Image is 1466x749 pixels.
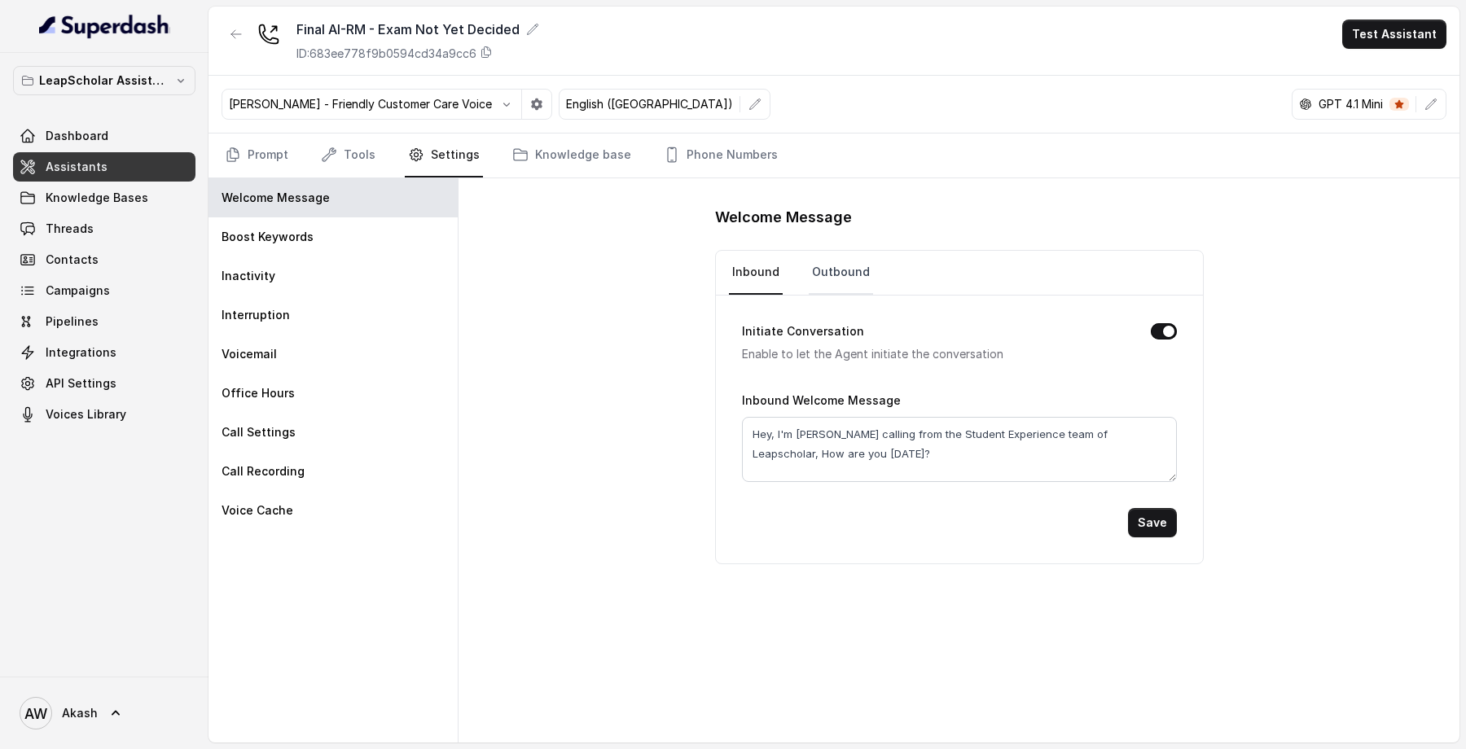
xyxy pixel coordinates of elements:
p: Voice Cache [222,502,293,519]
p: Call Recording [222,463,305,480]
text: AW [24,705,47,722]
svg: openai logo [1299,98,1312,111]
nav: Tabs [222,134,1446,177]
p: Welcome Message [222,190,330,206]
label: Inbound Welcome Message [742,393,901,407]
span: Assistants [46,159,108,175]
div: Final AI-RM - Exam Not Yet Decided [296,20,539,39]
span: Contacts [46,252,99,268]
p: Voicemail [222,346,277,362]
label: Initiate Conversation [742,322,864,341]
h1: Welcome Message [715,204,1204,230]
p: [PERSON_NAME] - Friendly Customer Care Voice [229,96,492,112]
a: Prompt [222,134,292,177]
span: Knowledge Bases [46,190,148,206]
a: Akash [13,690,195,736]
a: Dashboard [13,121,195,151]
span: Campaigns [46,283,110,299]
p: Inactivity [222,268,275,284]
button: LeapScholar Assistant [13,66,195,95]
p: English ([GEOGRAPHIC_DATA]) [566,96,733,112]
span: Voices Library [46,406,126,423]
a: API Settings [13,369,195,398]
button: Save [1128,508,1177,537]
a: Knowledge base [509,134,634,177]
a: Threads [13,214,195,243]
a: Phone Numbers [661,134,781,177]
a: Integrations [13,338,195,367]
textarea: Hey, I'm [PERSON_NAME] calling from the Student Experience team of Leapscholar, How are you [DATE]? [742,417,1177,482]
span: Dashboard [46,128,108,144]
a: Outbound [809,251,873,295]
p: Interruption [222,307,290,323]
a: Voices Library [13,400,195,429]
a: Inbound [729,251,783,295]
img: light.svg [39,13,170,39]
span: Threads [46,221,94,237]
span: API Settings [46,375,116,392]
a: Settings [405,134,483,177]
span: Pipelines [46,313,99,330]
p: Office Hours [222,385,295,401]
p: Call Settings [222,424,296,440]
a: Pipelines [13,307,195,336]
button: Test Assistant [1342,20,1446,49]
p: ID: 683ee778f9b0594cd34a9cc6 [296,46,476,62]
nav: Tabs [729,251,1190,295]
p: Boost Keywords [222,229,314,245]
span: Integrations [46,344,116,361]
a: Knowledge Bases [13,183,195,212]
span: Akash [62,705,98,721]
p: Enable to let the Agent initiate the conversation [742,344,1125,364]
a: Assistants [13,152,195,182]
p: LeapScholar Assistant [39,71,169,90]
a: Campaigns [13,276,195,305]
a: Contacts [13,245,195,274]
p: GPT 4.1 Mini [1319,96,1383,112]
a: Tools [318,134,379,177]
